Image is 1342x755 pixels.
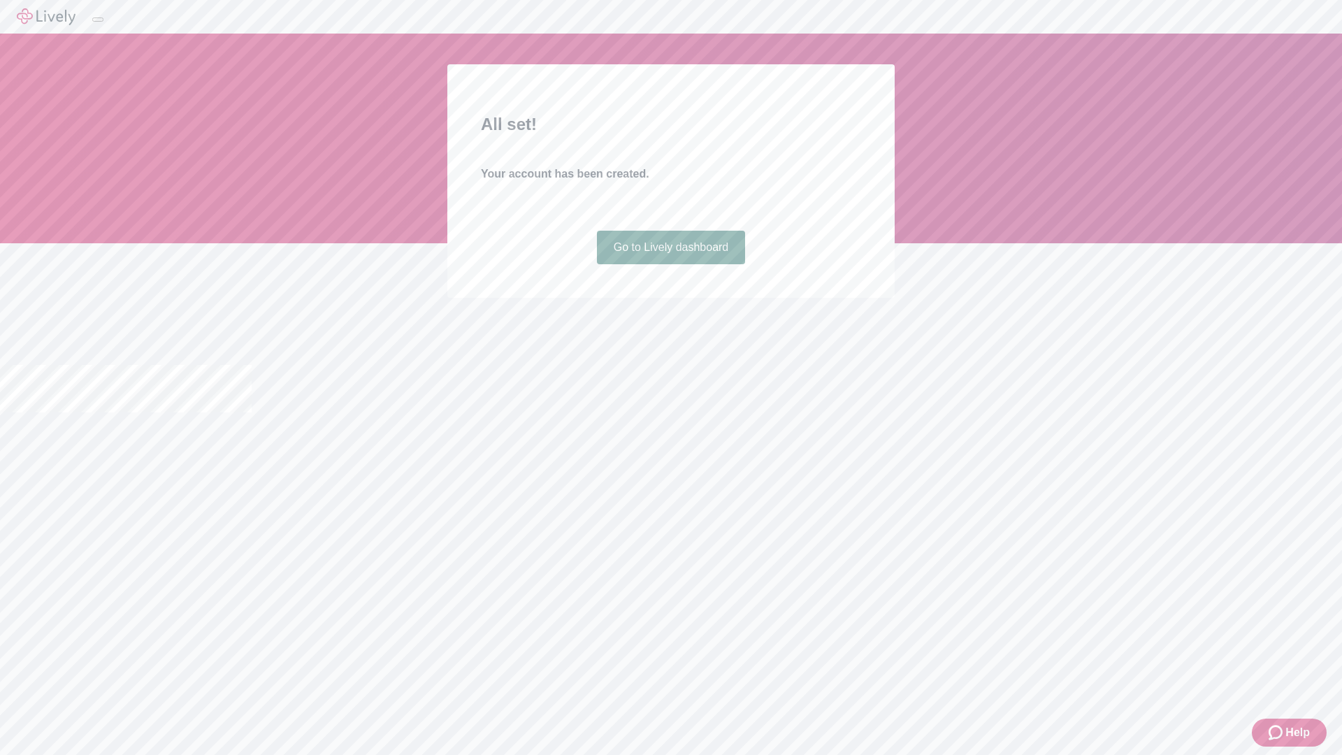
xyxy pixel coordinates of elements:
[1252,719,1327,747] button: Zendesk support iconHelp
[597,231,746,264] a: Go to Lively dashboard
[481,166,861,182] h4: Your account has been created.
[17,8,75,25] img: Lively
[1269,724,1285,741] svg: Zendesk support icon
[92,17,103,22] button: Log out
[1285,724,1310,741] span: Help
[481,112,861,137] h2: All set!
